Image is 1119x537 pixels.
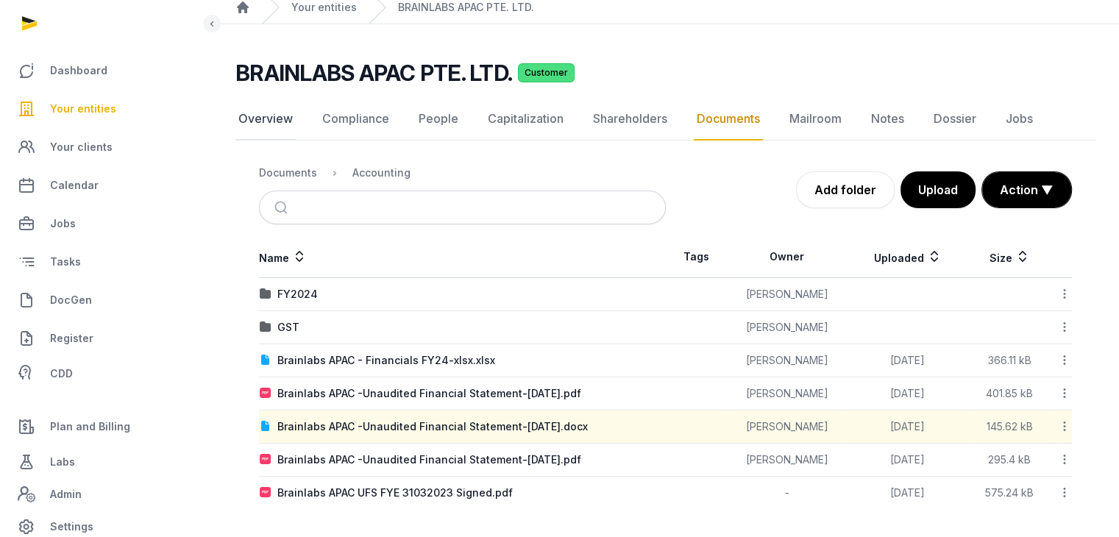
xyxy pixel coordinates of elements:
[50,291,92,309] span: DocGen
[277,386,581,401] div: Brainlabs APAC -Unaudited Financial Statement-[DATE].pdf
[50,453,75,471] span: Labs
[277,419,588,434] div: Brainlabs APAC -Unaudited Financial Statement-[DATE].docx
[847,236,968,278] th: Uploaded
[12,244,199,280] a: Tasks
[277,353,495,368] div: Brainlabs APAC - Financials FY24-xlsx.xlsx
[968,344,1051,377] td: 366.11 kB
[259,236,666,278] th: Name
[416,98,461,141] a: People
[694,98,763,141] a: Documents
[890,486,925,499] span: [DATE]
[50,418,130,435] span: Plan and Billing
[319,98,392,141] a: Compliance
[260,487,271,499] img: pdf.svg
[931,98,979,141] a: Dossier
[12,359,199,388] a: CDD
[728,477,847,510] td: -
[235,98,1095,141] nav: Tabs
[260,355,271,366] img: document.svg
[12,168,199,203] a: Calendar
[666,236,728,278] th: Tags
[50,330,93,347] span: Register
[50,138,113,156] span: Your clients
[12,409,199,444] a: Plan and Billing
[796,171,895,208] a: Add folder
[968,444,1051,477] td: 295.4 kB
[890,453,925,466] span: [DATE]
[728,311,847,344] td: [PERSON_NAME]
[277,452,581,467] div: Brainlabs APAC -Unaudited Financial Statement-[DATE].pdf
[260,421,271,433] img: document.svg
[968,410,1051,444] td: 145.62 kB
[12,444,199,480] a: Labs
[352,166,411,180] div: Accounting
[12,321,199,356] a: Register
[728,444,847,477] td: [PERSON_NAME]
[266,191,300,224] button: Submit
[50,518,93,536] span: Settings
[868,98,907,141] a: Notes
[12,206,199,241] a: Jobs
[260,388,271,399] img: pdf.svg
[50,100,116,118] span: Your entities
[728,377,847,410] td: [PERSON_NAME]
[12,53,199,88] a: Dashboard
[12,282,199,318] a: DocGen
[590,98,670,141] a: Shareholders
[968,377,1051,410] td: 401.85 kB
[968,236,1051,278] th: Size
[518,63,575,82] span: Customer
[1003,98,1036,141] a: Jobs
[50,365,73,383] span: CDD
[277,320,299,335] div: GST
[50,215,76,232] span: Jobs
[50,486,82,503] span: Admin
[259,155,666,191] nav: Breadcrumb
[982,172,1071,207] button: Action ▼
[260,321,271,333] img: folder.svg
[890,354,925,366] span: [DATE]
[786,98,845,141] a: Mailroom
[259,166,317,180] div: Documents
[12,480,199,509] a: Admin
[890,420,925,433] span: [DATE]
[260,454,271,466] img: pdf.svg
[890,387,925,399] span: [DATE]
[235,60,512,86] h2: BRAINLABS APAC PTE. LTD.
[50,253,81,271] span: Tasks
[277,486,513,500] div: Brainlabs APAC UFS FYE 31032023 Signed.pdf
[728,236,847,278] th: Owner
[728,410,847,444] td: [PERSON_NAME]
[12,129,199,165] a: Your clients
[900,171,976,208] button: Upload
[12,91,199,127] a: Your entities
[485,98,566,141] a: Capitalization
[50,62,107,79] span: Dashboard
[728,344,847,377] td: [PERSON_NAME]
[728,278,847,311] td: [PERSON_NAME]
[968,477,1051,510] td: 575.24 kB
[260,288,271,300] img: folder.svg
[235,98,296,141] a: Overview
[50,177,99,194] span: Calendar
[277,287,318,302] div: FY2024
